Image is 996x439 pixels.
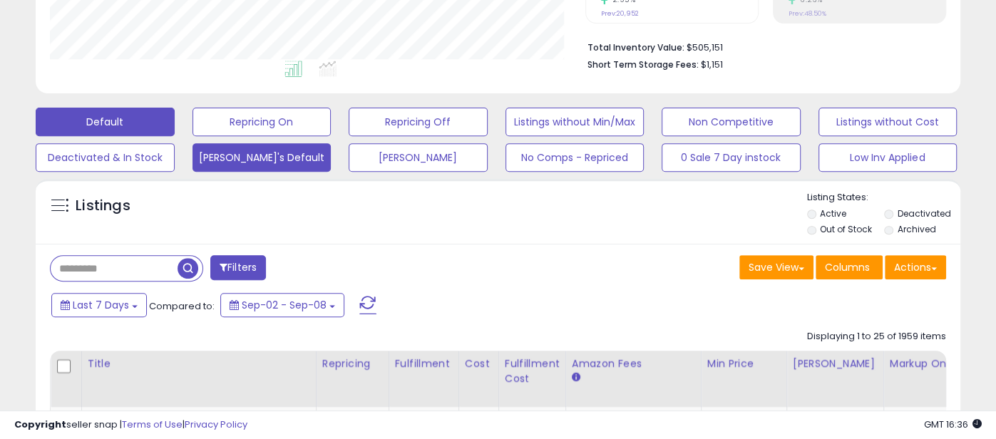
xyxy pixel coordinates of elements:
span: Compared to: [149,299,215,313]
div: [PERSON_NAME] [793,356,878,371]
b: Total Inventory Value: [587,41,684,53]
small: Prev: 20,952 [601,9,639,18]
div: Amazon Fees [572,356,695,371]
div: Fulfillment Cost [505,356,560,386]
button: Deactivated & In Stock [36,143,175,172]
li: $505,151 [587,38,935,55]
button: Actions [885,255,946,279]
button: Low Inv Applied [818,143,958,172]
button: 0 Sale 7 Day instock [662,143,801,172]
span: Sep-02 - Sep-08 [242,298,327,312]
span: $1,151 [701,58,723,71]
strong: Copyright [14,418,66,431]
label: Out of Stock [820,223,872,235]
button: Repricing Off [349,108,488,136]
div: Displaying 1 to 25 of 1959 items [807,330,946,344]
div: Cost [465,356,493,371]
button: Repricing On [192,108,332,136]
div: Fulfillment [395,356,453,371]
button: Listings without Min/Max [505,108,645,136]
span: 2025-09-16 16:36 GMT [924,418,982,431]
span: Columns [825,260,870,274]
div: Repricing [322,356,383,371]
button: Listings without Cost [818,108,958,136]
div: Min Price [707,356,781,371]
button: Non Competitive [662,108,801,136]
a: Privacy Policy [185,418,247,431]
h5: Listings [76,196,130,216]
span: Last 7 Days [73,298,129,312]
button: Sep-02 - Sep-08 [220,293,344,317]
button: Save View [739,255,813,279]
label: Deactivated [897,207,950,219]
label: Archived [897,223,935,235]
small: Prev: 48.50% [789,9,826,18]
button: No Comps - Repriced [505,143,645,172]
div: seller snap | | [14,418,247,432]
button: Last 7 Days [51,293,147,317]
button: [PERSON_NAME] [349,143,488,172]
button: Columns [816,255,883,279]
label: Active [820,207,846,219]
button: Default [36,108,175,136]
b: Short Term Storage Fees: [587,58,699,71]
button: Filters [210,255,266,280]
p: Listing States: [807,191,960,205]
a: Terms of Use [122,418,183,431]
small: Amazon Fees. [572,371,580,384]
div: Title [88,356,310,371]
button: [PERSON_NAME]'s Default [192,143,332,172]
